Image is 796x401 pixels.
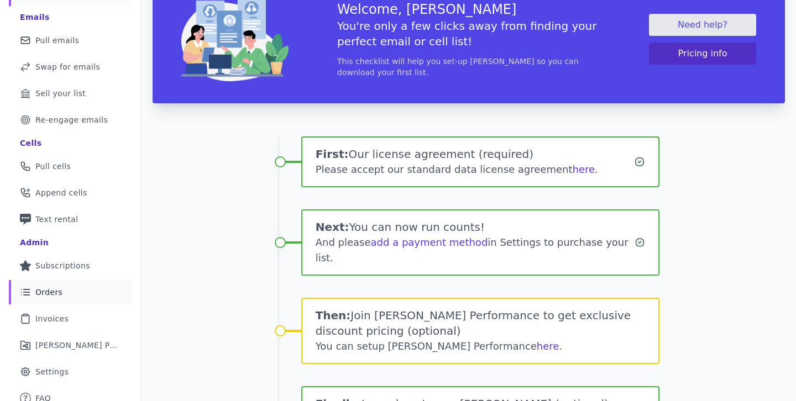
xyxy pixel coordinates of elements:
[9,254,132,278] a: Subscriptions
[316,339,646,354] div: You can setup [PERSON_NAME] Performance .
[35,366,69,377] span: Settings
[371,236,488,248] a: add a payment method
[9,55,132,79] a: Swap for emails
[35,187,87,198] span: Append cells
[9,181,132,205] a: Append cells
[316,308,646,339] h1: Join [PERSON_NAME] Performance to get exclusive discount pricing (optional)
[35,114,108,125] span: Re-engage emails
[649,14,756,36] a: Need help?
[537,340,559,352] a: here
[316,147,349,161] span: First:
[35,287,62,298] span: Orders
[20,237,49,248] div: Admin
[316,146,635,162] h1: Our license agreement (required)
[35,161,71,172] span: Pull cells
[20,12,50,23] div: Emails
[316,162,635,177] div: Please accept our standard data license agreement
[35,61,100,72] span: Swap for emails
[35,313,69,324] span: Invoices
[316,309,351,322] span: Then:
[35,340,119,351] span: [PERSON_NAME] Performance
[9,307,132,331] a: Invoices
[9,360,132,384] a: Settings
[9,280,132,304] a: Orders
[35,214,78,225] span: Text rental
[35,260,90,271] span: Subscriptions
[9,207,132,231] a: Text rental
[35,35,79,46] span: Pull emails
[9,154,132,178] a: Pull cells
[337,1,600,18] h3: Welcome, [PERSON_NAME]
[316,219,635,235] h1: You can now run counts!
[337,56,600,78] p: This checklist will help you set-up [PERSON_NAME] so you can download your first list.
[9,81,132,105] a: Sell your list
[9,28,132,52] a: Pull emails
[316,235,635,266] div: And please in Settings to purchase your list.
[337,18,600,49] h5: You're only a few clicks away from finding your perfect email or cell list!
[35,88,86,99] span: Sell your list
[9,333,132,357] a: [PERSON_NAME] Performance
[20,138,41,149] div: Cells
[649,43,756,65] button: Pricing info
[9,108,132,132] a: Re-engage emails
[316,220,349,234] span: Next:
